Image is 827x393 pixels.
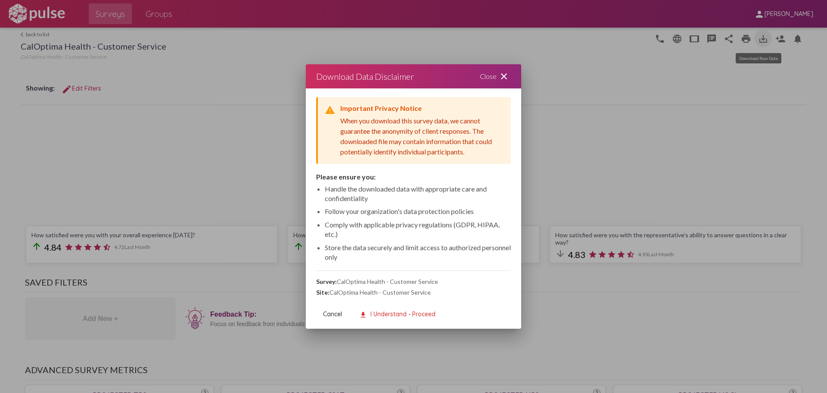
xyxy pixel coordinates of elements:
[325,243,511,262] li: Store the data securely and limit access to authorized personnel only
[325,207,511,216] li: Follow your organization's data protection policies
[316,306,349,322] button: Cancel
[316,289,330,296] strong: Site:
[316,173,511,181] div: Please ensure you:
[359,311,367,319] mat-icon: download
[323,310,342,318] span: Cancel
[359,310,435,318] span: I Understand - Proceed
[325,105,335,115] mat-icon: warning
[316,69,414,83] div: Download Data Disclaimer
[340,116,504,157] div: When you download this survey data, we cannot guarantee the anonymity of client responses. The do...
[499,71,509,82] mat-icon: close
[316,278,511,285] div: CalOptima Health - Customer Service
[325,220,511,239] li: Comply with applicable privacy regulations (GDPR, HIPAA, etc.)
[316,278,337,285] strong: Survey:
[316,289,511,296] div: CalOptima Health - Customer Service
[325,184,511,204] li: Handle the downloaded data with appropriate care and confidentiality
[469,64,521,88] div: Close
[352,306,442,322] button: I Understand - Proceed
[340,104,504,112] div: Important Privacy Notice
